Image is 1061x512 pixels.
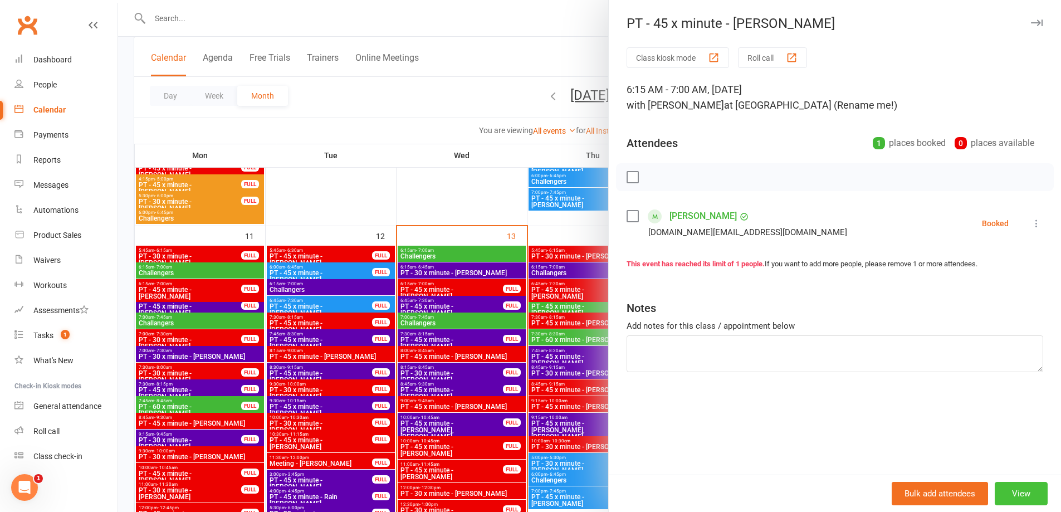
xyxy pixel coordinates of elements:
[33,231,81,240] div: Product Sales
[33,331,53,340] div: Tasks
[33,55,72,64] div: Dashboard
[33,105,66,114] div: Calendar
[724,99,897,111] span: at [GEOGRAPHIC_DATA] (Rename me!)
[33,155,61,164] div: Reports
[14,47,118,72] a: Dashboard
[14,173,118,198] a: Messages
[33,356,74,365] div: What's New
[14,444,118,469] a: Class kiosk mode
[955,135,1034,151] div: places available
[955,137,967,149] div: 0
[627,47,729,68] button: Class kiosk mode
[627,99,724,111] span: with [PERSON_NAME]
[33,281,67,290] div: Workouts
[627,135,678,151] div: Attendees
[11,474,38,501] iframe: Intercom live chat
[14,273,118,298] a: Workouts
[995,482,1048,505] button: View
[14,148,118,173] a: Reports
[627,259,1043,270] div: If you want to add more people, please remove 1 or more attendees.
[14,323,118,348] a: Tasks 1
[14,72,118,97] a: People
[33,206,79,214] div: Automations
[14,394,118,419] a: General attendance kiosk mode
[61,330,70,339] span: 1
[33,256,61,265] div: Waivers
[14,223,118,248] a: Product Sales
[14,97,118,123] a: Calendar
[627,300,656,316] div: Notes
[33,427,60,436] div: Roll call
[14,419,118,444] a: Roll call
[33,452,82,461] div: Class check-in
[982,220,1009,227] div: Booked
[627,82,1043,113] div: 6:15 AM - 7:00 AM, [DATE]
[14,248,118,273] a: Waivers
[627,260,765,268] strong: This event has reached its limit of 1 people.
[609,16,1061,31] div: PT - 45 x minute - [PERSON_NAME]
[33,181,69,189] div: Messages
[33,402,101,411] div: General attendance
[14,198,118,223] a: Automations
[34,474,43,483] span: 1
[627,319,1043,333] div: Add notes for this class / appointment below
[648,225,847,240] div: [DOMAIN_NAME][EMAIL_ADDRESS][DOMAIN_NAME]
[14,348,118,373] a: What's New
[873,137,885,149] div: 1
[33,306,89,315] div: Assessments
[13,11,41,39] a: Clubworx
[669,207,737,225] a: [PERSON_NAME]
[892,482,988,505] button: Bulk add attendees
[873,135,946,151] div: places booked
[738,47,807,68] button: Roll call
[33,130,69,139] div: Payments
[33,80,57,89] div: People
[14,123,118,148] a: Payments
[14,298,118,323] a: Assessments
